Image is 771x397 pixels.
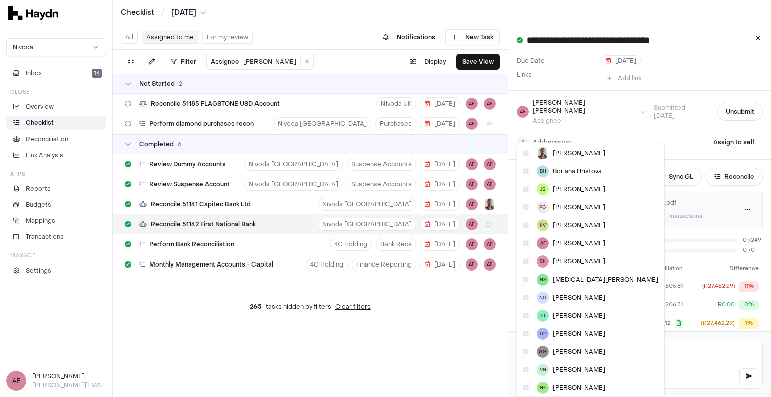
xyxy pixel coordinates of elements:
[553,384,605,392] span: [PERSON_NAME]
[537,147,549,159] img: JP Smit
[553,330,605,338] span: [PERSON_NAME]
[537,274,549,286] span: NS
[537,382,549,394] span: NK
[537,165,549,177] span: BH
[553,239,605,247] span: [PERSON_NAME]
[537,183,549,195] span: JS
[537,201,549,213] span: PG
[537,346,549,358] span: GG
[537,364,549,376] span: VN
[553,312,605,320] span: [PERSON_NAME]
[553,257,605,266] span: [PERSON_NAME]
[553,167,602,175] span: Boriana Hristova
[537,328,549,340] span: DP
[537,219,549,231] span: KV
[553,221,605,229] span: [PERSON_NAME]
[537,292,549,304] span: ND
[553,203,605,211] span: [PERSON_NAME]
[553,185,605,193] span: [PERSON_NAME]
[553,276,658,284] span: [MEDICAL_DATA][PERSON_NAME]
[553,149,605,157] span: [PERSON_NAME]
[537,310,549,322] span: KT
[537,255,549,268] span: SK
[553,348,605,356] span: [PERSON_NAME]
[537,237,549,249] span: AF
[553,294,605,302] span: [PERSON_NAME]
[553,366,605,374] span: [PERSON_NAME]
